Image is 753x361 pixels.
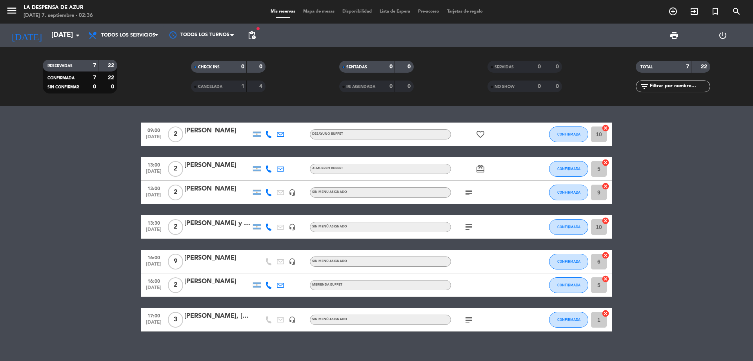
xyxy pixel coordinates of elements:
[144,311,164,320] span: 17:00
[476,164,485,174] i: card_giftcard
[168,161,183,177] span: 2
[732,7,741,16] i: search
[184,253,251,263] div: [PERSON_NAME]
[289,316,296,323] i: headset_mic
[47,76,75,80] span: CONFIRMADA
[389,64,393,70] strong: 0
[346,65,367,69] span: SENTADAS
[557,283,580,287] span: CONFIRMADA
[259,64,264,70] strong: 0
[495,65,514,69] span: SERVIDAS
[241,84,244,89] strong: 1
[711,7,720,16] i: turned_in_not
[538,64,541,70] strong: 0
[312,167,343,170] span: Almuerzo buffet
[184,218,251,229] div: [PERSON_NAME] y [PERSON_NAME]
[557,317,580,322] span: CONFIRMADA
[289,224,296,231] i: headset_mic
[640,65,653,69] span: TOTAL
[495,85,515,89] span: NO SHOW
[464,222,473,232] i: subject
[312,283,342,286] span: Merienda Buffet
[698,24,747,47] div: LOG OUT
[407,84,412,89] strong: 0
[689,7,699,16] i: exit_to_app
[144,262,164,271] span: [DATE]
[24,12,93,20] div: [DATE] 7. septiembre - 02:36
[557,259,580,264] span: CONFIRMADA
[602,310,609,317] i: cancel
[247,31,256,40] span: pending_actions
[686,64,689,70] strong: 7
[144,227,164,236] span: [DATE]
[108,63,116,68] strong: 22
[299,9,338,14] span: Mapa de mesas
[289,189,296,196] i: headset_mic
[549,126,588,142] button: CONFIRMADA
[241,64,244,70] strong: 0
[184,277,251,287] div: [PERSON_NAME]
[376,9,414,14] span: Lista de Espera
[144,276,164,285] span: 16:00
[556,84,560,89] strong: 0
[549,185,588,200] button: CONFIRMADA
[259,84,264,89] strong: 4
[556,64,560,70] strong: 0
[464,188,473,197] i: subject
[168,185,183,200] span: 2
[538,84,541,89] strong: 0
[718,31,728,40] i: power_settings_new
[346,85,375,89] span: RE AGENDADA
[669,31,679,40] span: print
[144,183,164,192] span: 13:00
[549,277,588,293] button: CONFIRMADA
[549,312,588,328] button: CONFIRMADA
[198,65,220,69] span: CHECK INS
[6,5,18,16] i: menu
[557,167,580,171] span: CONFIRMADA
[184,126,251,136] div: [PERSON_NAME]
[312,260,347,263] span: Sin menú asignado
[144,125,164,134] span: 09:00
[47,85,79,89] span: SIN CONFIRMAR
[184,160,251,170] div: [PERSON_NAME]
[168,277,183,293] span: 2
[443,9,487,14] span: Tarjetas de regalo
[602,275,609,283] i: cancel
[701,64,709,70] strong: 22
[312,225,347,228] span: Sin menú asignado
[389,84,393,89] strong: 0
[668,7,678,16] i: add_circle_outline
[464,315,473,324] i: subject
[649,82,710,91] input: Filtrar por nombre...
[144,160,164,169] span: 13:00
[144,320,164,329] span: [DATE]
[267,9,299,14] span: Mis reservas
[602,217,609,225] i: cancel
[111,84,116,90] strong: 0
[184,184,251,194] div: [PERSON_NAME]
[144,192,164,202] span: [DATE]
[73,31,82,40] i: arrow_drop_down
[144,169,164,178] span: [DATE]
[47,64,73,68] span: RESERVADAS
[312,132,343,136] span: Desayuno Buffet
[602,251,609,259] i: cancel
[256,26,260,31] span: fiber_manual_record
[144,134,164,143] span: [DATE]
[198,85,222,89] span: CANCELADA
[6,27,47,44] i: [DATE]
[144,218,164,227] span: 13:30
[168,312,183,328] span: 3
[168,219,183,235] span: 2
[168,126,183,142] span: 2
[108,75,116,81] strong: 22
[289,258,296,265] i: headset_mic
[144,253,164,262] span: 16:00
[549,254,588,269] button: CONFIRMADA
[168,254,183,269] span: 9
[549,161,588,177] button: CONFIRMADA
[407,64,412,70] strong: 0
[93,75,96,81] strong: 7
[602,124,609,132] i: cancel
